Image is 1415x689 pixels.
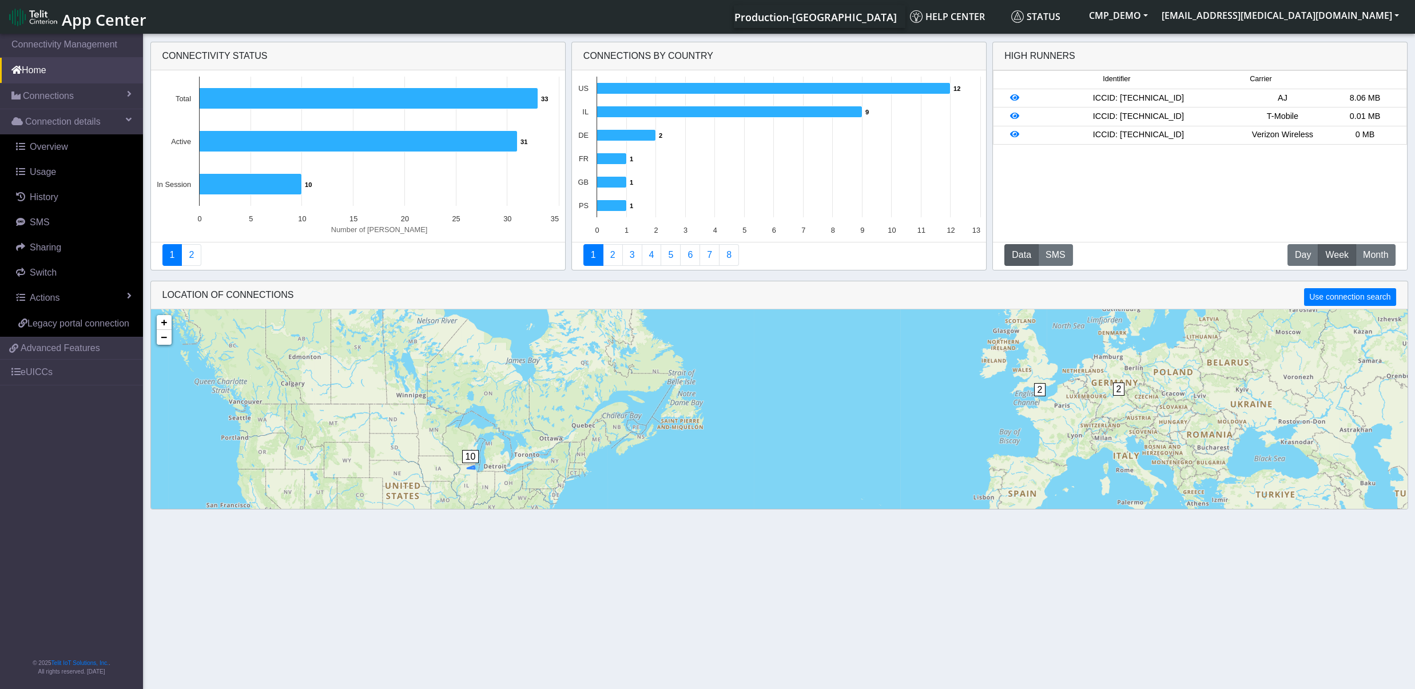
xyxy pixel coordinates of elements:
[910,10,923,23] img: knowledge.svg
[30,268,57,277] span: Switch
[298,214,306,223] text: 10
[910,10,985,23] span: Help center
[9,8,57,26] img: logo-telit-cinterion-gw-new.png
[30,167,56,177] span: Usage
[1007,5,1082,28] a: Status
[713,226,717,234] text: 4
[162,244,554,266] nav: Summary paging
[865,109,869,116] text: 9
[520,138,527,145] text: 31
[1241,129,1323,141] div: Verizon Wireless
[5,235,143,260] a: Sharing
[23,89,74,103] span: Connections
[579,201,589,210] text: PS
[171,137,191,146] text: Active
[349,214,357,223] text: 15
[157,330,172,345] a: Zoom out
[62,9,146,30] span: App Center
[1295,248,1311,262] span: Day
[1325,248,1349,262] span: Week
[830,226,834,234] text: 8
[1304,288,1396,306] button: Use connection search
[630,156,633,162] text: 1
[683,226,687,234] text: 3
[579,154,589,163] text: FR
[462,450,479,463] span: 10
[642,244,662,266] a: Connections By Carrier
[5,160,143,185] a: Usage
[181,244,201,266] a: Deployment status
[305,181,312,188] text: 10
[9,5,145,29] a: App Center
[1155,5,1406,26] button: [EMAIL_ADDRESS][MEDICAL_DATA][DOMAIN_NAME]
[27,318,129,328] span: Legacy portal connection
[719,244,739,266] a: Not Connected for 30 days
[699,244,720,266] a: Zero Session
[1241,110,1323,123] div: T-Mobile
[1113,383,1125,396] span: 2
[734,5,896,28] a: Your current platform instance
[1011,10,1060,23] span: Status
[801,226,805,234] text: 7
[5,134,143,160] a: Overview
[972,226,980,234] text: 13
[578,84,589,93] text: US
[5,185,143,210] a: History
[583,244,603,266] a: Connections By Country
[5,285,143,310] a: Actions
[197,214,201,223] text: 0
[1323,92,1406,105] div: 8.06 MB
[25,115,101,129] span: Connection details
[157,315,172,330] a: Zoom in
[331,225,427,234] text: Number of [PERSON_NAME]
[659,132,662,139] text: 2
[151,281,1408,309] div: LOCATION OF CONNECTIONS
[1287,244,1318,266] button: Day
[888,226,896,234] text: 10
[1241,92,1323,105] div: AJ
[400,214,408,223] text: 20
[452,214,460,223] text: 25
[622,244,642,266] a: Usage per Country
[30,192,58,202] span: History
[1004,244,1039,266] button: Data
[1250,74,1271,85] span: Carrier
[5,210,143,235] a: SMS
[30,293,59,302] span: Actions
[860,226,864,234] text: 9
[1035,110,1241,123] div: ICCID: [TECHNICAL_ID]
[1034,383,1046,396] span: 2
[734,10,897,24] span: Production-[GEOGRAPHIC_DATA]
[541,95,548,102] text: 33
[661,244,681,266] a: Usage by Carrier
[550,214,558,223] text: 35
[905,5,1007,28] a: Help center
[249,214,253,223] text: 5
[742,226,746,234] text: 5
[21,341,100,355] span: Advanced Features
[583,244,975,266] nav: Summary paging
[1004,49,1075,63] div: High Runners
[1323,129,1406,141] div: 0 MB
[654,226,658,234] text: 2
[603,244,623,266] a: Carrier
[578,131,589,140] text: DE
[1323,110,1406,123] div: 0.01 MB
[917,226,925,234] text: 11
[1356,244,1396,266] button: Month
[630,202,633,209] text: 1
[30,242,61,252] span: Sharing
[1035,129,1241,141] div: ICCID: [TECHNICAL_ID]
[1103,74,1130,85] span: Identifier
[162,244,182,266] a: Connectivity status
[1035,92,1241,105] div: ICCID: [TECHNICAL_ID]
[578,178,589,186] text: GB
[680,244,700,266] a: 14 Days Trend
[5,260,143,285] a: Switch
[582,107,589,116] text: IL
[1363,248,1388,262] span: Month
[1011,10,1024,23] img: status.svg
[953,85,960,92] text: 12
[176,94,191,103] text: Total
[625,226,629,234] text: 1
